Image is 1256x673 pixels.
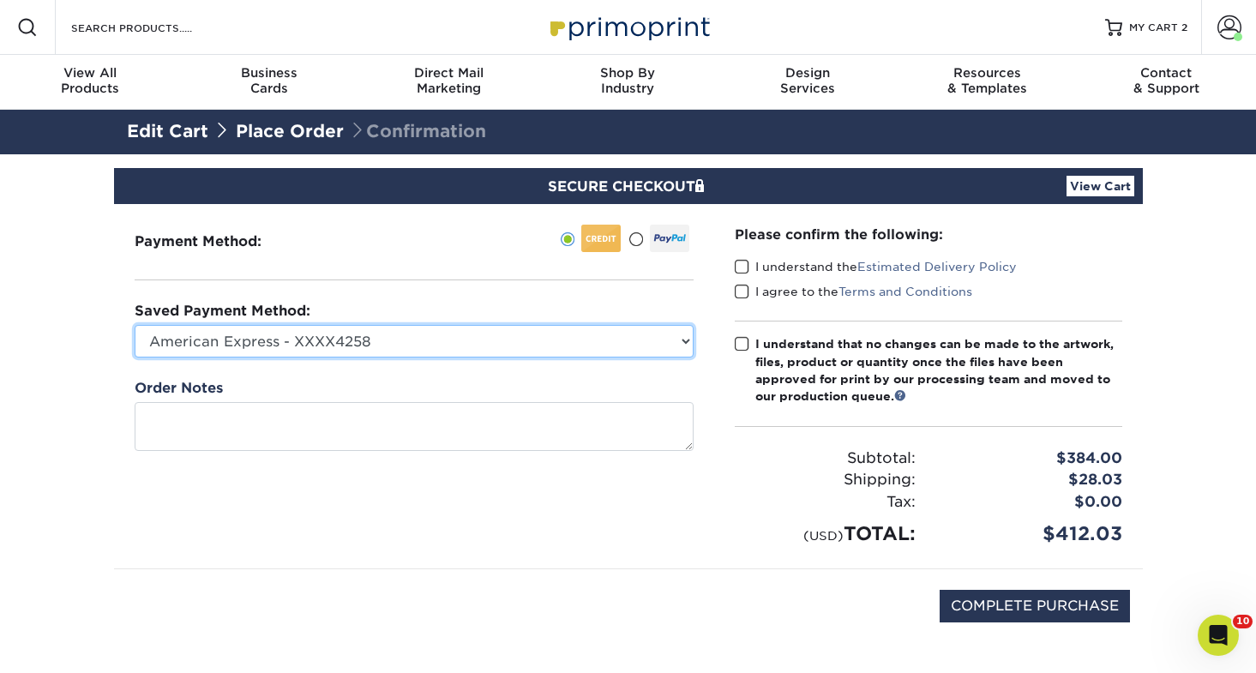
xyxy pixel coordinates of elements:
span: SECURE CHECKOUT [548,178,709,195]
div: $0.00 [928,491,1135,514]
div: & Templates [897,65,1076,96]
a: Edit Cart [127,121,208,141]
img: DigiCert Secured Site Seal [127,590,213,640]
h3: Payment Method: [135,233,303,249]
span: MY CART [1129,21,1178,35]
span: Confirmation [349,121,486,141]
div: TOTAL: [722,520,928,548]
label: I understand the [735,258,1017,275]
input: COMPLETE PURCHASE [940,590,1130,622]
label: I agree to the [735,283,972,300]
div: $412.03 [928,520,1135,548]
input: SEARCH PRODUCTS..... [69,17,237,38]
span: Design [718,65,897,81]
iframe: Intercom live chat [1198,615,1239,656]
span: Shop By [538,65,718,81]
div: Tax: [722,491,928,514]
a: Direct MailMarketing [359,55,538,110]
div: $28.03 [928,469,1135,491]
span: Resources [897,65,1076,81]
div: I understand that no changes can be made to the artwork, files, product or quantity once the file... [755,335,1122,406]
div: & Support [1077,65,1256,96]
span: 10 [1233,615,1253,628]
div: Services [718,65,897,96]
div: $384.00 [928,448,1135,470]
span: Direct Mail [359,65,538,81]
a: Contact& Support [1077,55,1256,110]
span: Contact [1077,65,1256,81]
img: Primoprint [543,9,714,45]
div: Cards [179,65,358,96]
label: Saved Payment Method: [135,301,310,321]
a: Resources& Templates [897,55,1076,110]
span: 2 [1181,21,1187,33]
small: (USD) [803,528,844,543]
label: Order Notes [135,378,223,399]
a: Terms and Conditions [838,285,972,298]
div: Shipping: [722,469,928,491]
span: Business [179,65,358,81]
div: Industry [538,65,718,96]
a: Shop ByIndustry [538,55,718,110]
a: BusinessCards [179,55,358,110]
div: Subtotal: [722,448,928,470]
a: View Cart [1067,176,1134,196]
a: DesignServices [718,55,897,110]
div: Please confirm the following: [735,225,1122,244]
div: Marketing [359,65,538,96]
a: Estimated Delivery Policy [857,260,1017,273]
a: Place Order [236,121,344,141]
